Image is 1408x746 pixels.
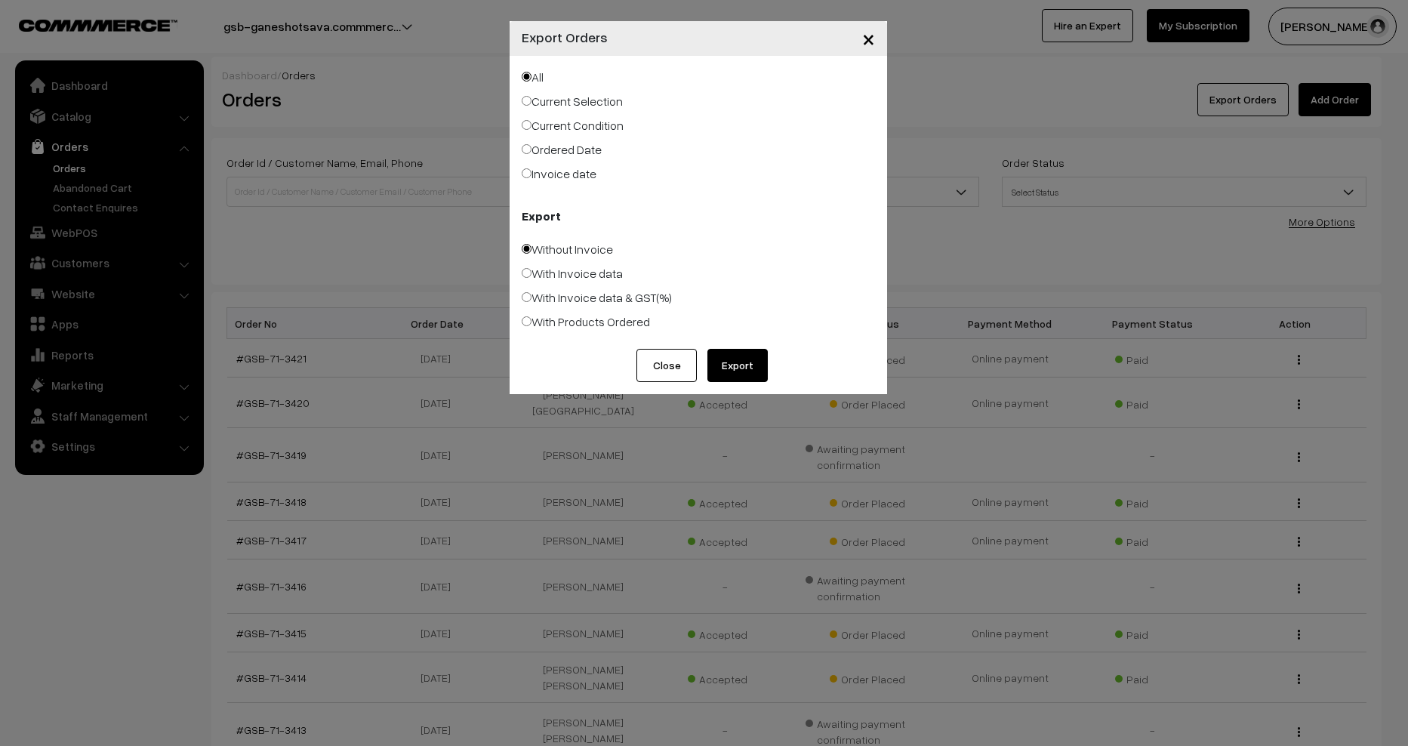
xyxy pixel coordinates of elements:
label: With Products Ordered [522,313,650,331]
input: Current Selection [522,96,531,106]
input: All [522,72,531,82]
input: Ordered Date [522,144,531,154]
input: Invoice date [522,168,531,178]
b: Export [522,207,561,225]
h4: Export Orders [522,27,608,48]
button: Close [636,349,697,382]
label: All [522,68,544,86]
button: Export [707,349,768,382]
label: Current Condition [522,116,624,134]
label: Ordered Date [522,140,602,159]
label: With Invoice data [522,264,623,282]
span: × [862,24,875,52]
label: Invoice date [522,165,596,183]
input: With Products Ordered [522,316,531,326]
input: With Invoice data & GST(%) [522,292,531,302]
label: Current Selection [522,92,623,110]
input: Without Invoice [522,244,531,254]
label: Without Invoice [522,240,613,258]
input: Current Condition [522,120,531,130]
button: Close [850,15,887,62]
label: With Invoice data & GST(%) [522,288,672,307]
input: With Invoice data [522,268,531,278]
